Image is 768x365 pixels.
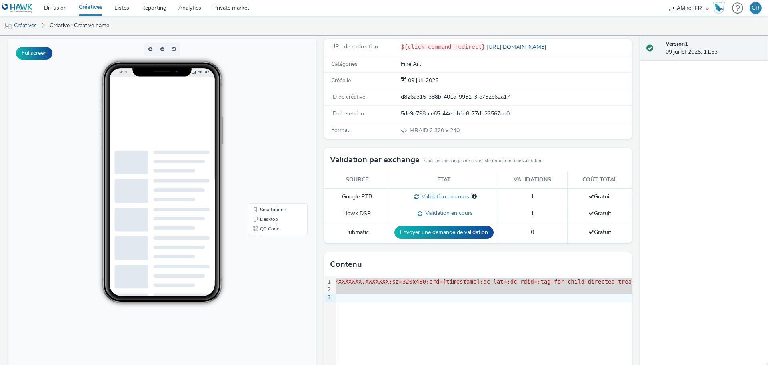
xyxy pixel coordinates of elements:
span: Gratuit [588,210,611,217]
img: undefined Logo [2,3,33,13]
span: 1 [531,193,534,200]
a: Hawk Academy [713,2,728,14]
img: mobile [4,22,12,30]
button: Envoyer une demande de validation [394,226,494,239]
a: Créative : Creative name [46,16,113,35]
span: ID de créative [331,93,365,101]
span: Catégories [331,60,358,68]
span: 1 [531,210,534,217]
small: Seuls les exchanges de cette liste requièrent une validation [424,158,542,164]
td: Google RTB [324,188,390,205]
div: Création 09 juillet 2025, 11:53 [406,77,438,85]
a: [URL][DOMAIN_NAME] [485,43,549,51]
div: 2 [324,286,332,294]
button: Fullscreen [16,47,52,60]
li: Desktop [241,175,298,185]
th: Validations [498,172,567,188]
div: GR [752,2,760,14]
span: 0 [531,228,534,236]
li: QR Code [241,185,298,195]
div: 1 [324,278,332,286]
li: Smartphone [241,166,298,175]
span: Gratuit [588,193,611,200]
th: Coût total [567,172,632,188]
span: Smartphone [252,168,278,173]
img: Hawk Academy [713,2,725,14]
div: 5de9e798-ce65-44ee-b1e8-77db22567cd0 [401,110,631,118]
span: Validation en cours [422,209,473,217]
strong: Version 1 [666,40,688,48]
th: Source [324,172,390,188]
span: QR Code [252,188,271,192]
span: Validation en cours [419,193,469,200]
div: d826a315-388b-401d-9931-3fc732e62a17 [401,93,631,101]
span: 09 juil. 2025 [406,77,438,84]
span: Créée le [331,77,351,84]
span: Gratuit [588,228,611,236]
span: 14:19 [110,31,119,35]
span: URL de redirection [331,43,378,50]
div: Fine Art [401,60,631,68]
td: Pubmatic [324,222,390,243]
span: ID de version [331,110,364,117]
h3: Contenu [330,258,362,270]
span: Format [331,126,349,134]
span: Desktop [252,178,270,183]
span: 320 x 240 [409,127,460,134]
h3: Validation par exchange [330,154,420,166]
code: ${click_command_redirect} [401,44,485,50]
th: Etat [390,172,498,188]
span: MRAID 2 [410,127,434,134]
div: 09 juillet 2025, 11:53 [666,40,762,56]
div: 3 [324,294,332,302]
td: Hawk DSP [324,205,390,222]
